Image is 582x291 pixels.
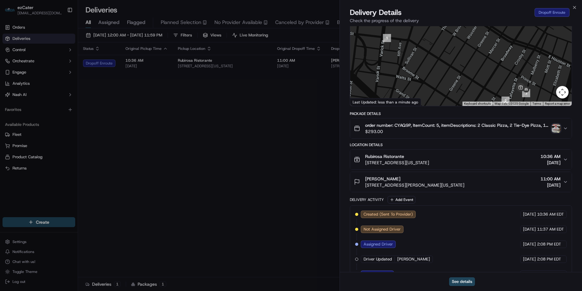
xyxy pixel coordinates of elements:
[21,60,102,66] div: Start new chat
[537,241,561,247] span: 2:08 PM EDT
[365,160,429,166] span: [STREET_ADDRESS][US_STATE]
[50,88,103,99] a: 💻API Documentation
[388,196,415,203] button: Add Event
[523,212,536,217] span: [DATE]
[523,271,536,277] span: [DATE]
[350,17,572,24] p: Check the progress of the delivery
[383,34,391,42] div: 1
[6,60,17,71] img: 1736555255976-a54dd68f-1ca7-489b-9aae-adbdc363a1c4
[540,182,560,188] span: [DATE]
[540,160,560,166] span: [DATE]
[364,227,401,232] span: Not Assigned Driver
[552,124,560,133] img: photo_proof_of_delivery image
[365,128,549,135] span: $293.00
[352,98,372,106] a: Open this area in Google Maps (opens a new window)
[53,91,58,96] div: 💻
[352,98,372,106] img: Google
[350,7,402,17] span: Delivery Details
[350,98,421,106] div: Last Updated: less than a minute ago
[16,40,112,47] input: Got a question? Start typing here...
[532,102,541,105] a: Terms (opens in new tab)
[501,97,510,105] div: 2
[106,61,114,69] button: Start new chat
[537,227,564,232] span: 11:37 AM EDT
[537,212,564,217] span: 10:36 AM EDT
[350,118,572,138] button: order number: CYAQ9P, ItemCount: 5, itemDescriptions: 2 Classic Pizza, 2 Tie-Dye Pizza, 1 Rubiros...
[4,88,50,99] a: 📗Knowledge Base
[545,102,570,105] a: Report a map error
[21,66,79,71] div: We're available if you need us!
[464,102,491,106] button: Keyboard shortcuts
[540,176,560,182] span: 11:00 AM
[523,241,536,247] span: [DATE]
[495,102,529,105] span: Map data ©2025 Google
[537,256,561,262] span: 2:08 PM EDT
[6,6,19,19] img: Nash
[350,150,572,169] button: Rubirosa Ristorante[STREET_ADDRESS][US_STATE]10:36 AM[DATE]
[364,212,413,217] span: Created (Sent To Provider)
[44,105,76,110] a: Powered byPylon
[364,271,391,277] span: Pickup Enroute
[449,277,475,286] button: See details
[62,106,76,110] span: Pylon
[6,91,11,96] div: 📗
[540,153,560,160] span: 10:36 AM
[365,153,404,160] span: Rubirosa Ristorante
[537,271,564,277] span: 10:38 AM EDT
[12,90,48,97] span: Knowledge Base
[350,197,384,202] div: Delivery Activity
[6,25,114,35] p: Welcome 👋
[556,86,569,98] button: Map camera controls
[350,111,572,116] div: Package Details
[350,172,572,192] button: [PERSON_NAME][STREET_ADDRESS][PERSON_NAME][US_STATE]11:00 AM[DATE]
[364,241,393,247] span: Assigned Driver
[59,90,100,97] span: API Documentation
[365,122,549,128] span: order number: CYAQ9P, ItemCount: 5, itemDescriptions: 2 Classic Pizza, 2 Tie-Dye Pizza, 1 Rubiros...
[350,142,572,147] div: Location Details
[365,176,400,182] span: [PERSON_NAME]
[523,256,536,262] span: [DATE]
[365,182,464,188] span: [STREET_ADDRESS][PERSON_NAME][US_STATE]
[364,256,392,262] span: Driver Updated
[523,227,536,232] span: [DATE]
[397,256,430,262] span: [PERSON_NAME]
